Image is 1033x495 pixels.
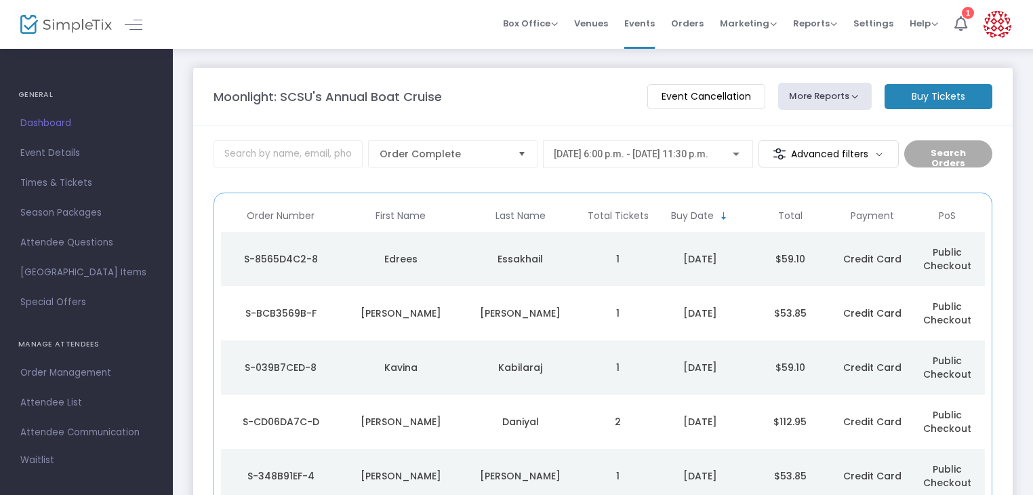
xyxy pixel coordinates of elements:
span: Special Offers [20,294,153,311]
td: 1 [580,286,655,340]
div: 2025-09-25 [659,361,742,374]
span: [DATE] 6:00 p.m. - [DATE] 11:30 p.m. [554,148,708,159]
div: Aliza [344,415,458,429]
span: Attendee Questions [20,234,153,252]
div: 2025-09-25 [659,252,742,266]
button: More Reports [778,83,872,110]
span: Season Packages [20,204,153,222]
span: Buy Date [671,210,714,222]
span: Venues [574,6,608,41]
span: Reports [793,17,837,30]
span: PoS [939,210,956,222]
span: Credit Card [843,469,902,483]
span: Credit Card [843,252,902,266]
span: Events [624,6,655,41]
span: Event Details [20,144,153,162]
span: Sortable [718,211,729,222]
h4: GENERAL [18,81,155,108]
span: Settings [853,6,893,41]
div: 2025-09-25 [659,415,742,429]
span: Order Number [247,210,315,222]
span: Credit Card [843,361,902,374]
div: Kabilaraj [464,361,578,374]
span: Public Checkout [923,354,971,381]
span: Last Name [495,210,546,222]
input: Search by name, email, phone, order number, ip address, or last 4 digits of card [214,140,363,167]
span: Order Management [20,364,153,382]
div: S-CD06DA7C-D [224,415,338,429]
div: Dominic [344,306,458,320]
td: 1 [580,232,655,286]
div: Essakhail [464,252,578,266]
div: Chen [464,469,578,483]
span: Waitlist [20,454,54,467]
td: $112.95 [745,395,835,449]
div: 2025-09-25 [659,306,742,320]
span: Total [778,210,803,222]
h4: MANAGE ATTENDEES [18,331,155,358]
span: Attendee Communication [20,424,153,441]
div: S-BCB3569B-F [224,306,338,320]
button: Select [512,141,531,167]
div: Kavina [344,361,458,374]
span: Dashboard [20,115,153,132]
m-panel-title: Moonlight: SCSU's Annual Boat Cruise [214,87,442,106]
div: 1 [962,7,974,19]
span: Public Checkout [923,408,971,435]
span: Box Office [503,17,558,30]
th: Total Tickets [580,200,655,232]
img: filter [773,147,786,161]
span: Orders [671,6,704,41]
span: Credit Card [843,415,902,429]
span: Times & Tickets [20,174,153,192]
span: [GEOGRAPHIC_DATA] Items [20,264,153,281]
td: 1 [580,340,655,395]
span: Marketing [720,17,777,30]
span: First Name [376,210,426,222]
span: Public Checkout [923,462,971,490]
span: Public Checkout [923,300,971,327]
td: 2 [580,395,655,449]
div: 2025-09-25 [659,469,742,483]
div: S-039B7CED-8 [224,361,338,374]
m-button: Buy Tickets [885,84,992,109]
td: $53.85 [745,286,835,340]
span: Public Checkout [923,245,971,273]
td: $59.10 [745,232,835,286]
div: S-8565D4C2-8 [224,252,338,266]
m-button: Event Cancellation [647,84,765,109]
div: Daniyal [464,415,578,429]
span: Order Complete [380,147,507,161]
div: Shelton [464,306,578,320]
div: Joanna [344,469,458,483]
m-button: Advanced filters [758,140,899,167]
td: $59.10 [745,340,835,395]
span: Help [910,17,938,30]
span: Payment [851,210,894,222]
span: Attendee List [20,394,153,412]
div: S-348B91EF-4 [224,469,338,483]
div: Edrees [344,252,458,266]
span: Credit Card [843,306,902,320]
